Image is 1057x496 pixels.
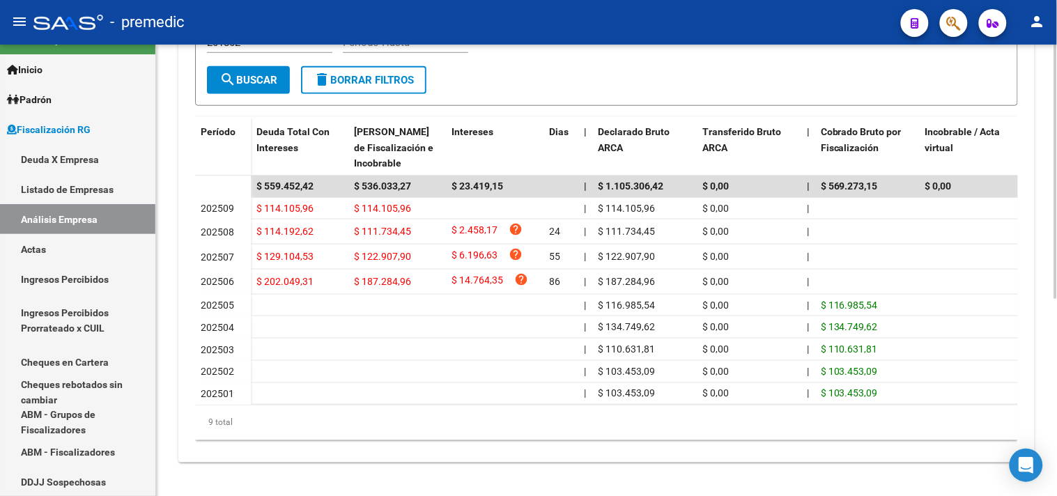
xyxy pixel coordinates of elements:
[549,226,560,237] span: 24
[801,117,815,178] datatable-header-cell: |
[584,180,587,192] span: |
[584,300,586,311] span: |
[201,276,234,287] span: 202506
[314,71,330,88] mat-icon: delete
[821,126,902,153] span: Cobrado Bruto por Fiscalización
[452,247,497,266] span: $ 6.196,63
[598,203,655,214] span: $ 114.105,96
[509,222,523,236] i: help
[821,180,878,192] span: $ 569.273,15
[598,343,655,355] span: $ 110.631,81
[598,126,670,153] span: Declarado Bruto ARCA
[7,122,91,137] span: Fiscalización RG
[702,203,729,214] span: $ 0,00
[807,203,809,214] span: |
[256,276,314,287] span: $ 202.049,31
[256,126,330,153] span: Deuda Total Con Intereses
[821,366,878,377] span: $ 103.453,09
[807,126,810,137] span: |
[584,251,586,262] span: |
[1029,13,1046,30] mat-icon: person
[201,366,234,377] span: 202502
[584,126,587,137] span: |
[702,276,729,287] span: $ 0,00
[201,388,234,399] span: 202501
[543,117,578,178] datatable-header-cell: Dias
[920,117,1024,178] datatable-header-cell: Incobrable / Acta virtual
[219,71,236,88] mat-icon: search
[354,126,433,169] span: [PERSON_NAME] de Fiscalización e Incobrable
[195,117,251,176] datatable-header-cell: Período
[702,343,729,355] span: $ 0,00
[807,276,809,287] span: |
[584,203,586,214] span: |
[201,344,234,355] span: 202503
[110,7,185,38] span: - premedic
[807,366,809,377] span: |
[251,117,348,178] datatable-header-cell: Deuda Total Con Intereses
[354,276,411,287] span: $ 187.284,96
[7,92,52,107] span: Padrón
[807,180,810,192] span: |
[584,226,586,237] span: |
[578,117,592,178] datatable-header-cell: |
[219,74,277,86] span: Buscar
[301,66,426,94] button: Borrar Filtros
[598,251,655,262] span: $ 122.907,90
[584,343,586,355] span: |
[807,388,809,399] span: |
[11,13,28,30] mat-icon: menu
[598,300,655,311] span: $ 116.985,54
[584,321,586,332] span: |
[807,321,809,332] span: |
[821,388,878,399] span: $ 103.453,09
[201,251,234,263] span: 202507
[201,126,236,137] span: Período
[584,388,586,399] span: |
[807,251,809,262] span: |
[821,321,878,332] span: $ 134.749,62
[598,276,655,287] span: $ 187.284,96
[598,226,655,237] span: $ 111.734,45
[697,117,801,178] datatable-header-cell: Transferido Bruto ARCA
[201,322,234,333] span: 202504
[807,226,809,237] span: |
[452,222,497,241] span: $ 2.458,17
[354,226,411,237] span: $ 111.734,45
[195,405,1018,440] div: 9 total
[584,366,586,377] span: |
[815,117,920,178] datatable-header-cell: Cobrado Bruto por Fiscalización
[446,117,543,178] datatable-header-cell: Intereses
[1010,449,1043,482] div: Open Intercom Messenger
[598,366,655,377] span: $ 103.453,09
[807,300,809,311] span: |
[702,226,729,237] span: $ 0,00
[925,126,1001,153] span: Incobrable / Acta virtual
[549,126,569,137] span: Dias
[354,251,411,262] span: $ 122.907,90
[925,180,952,192] span: $ 0,00
[598,388,655,399] span: $ 103.453,09
[584,276,586,287] span: |
[201,203,234,214] span: 202509
[354,180,411,192] span: $ 536.033,27
[549,251,560,262] span: 55
[452,126,493,137] span: Intereses
[821,300,878,311] span: $ 116.985,54
[256,226,314,237] span: $ 114.192,62
[452,180,503,192] span: $ 23.419,15
[201,226,234,238] span: 202508
[598,321,655,332] span: $ 134.749,62
[256,180,314,192] span: $ 559.452,42
[514,272,528,286] i: help
[702,388,729,399] span: $ 0,00
[207,66,290,94] button: Buscar
[598,180,663,192] span: $ 1.105.306,42
[592,117,697,178] datatable-header-cell: Declarado Bruto ARCA
[354,203,411,214] span: $ 114.105,96
[452,272,503,291] span: $ 14.764,35
[807,343,809,355] span: |
[549,276,560,287] span: 86
[348,117,446,178] datatable-header-cell: Deuda Bruta Neto de Fiscalización e Incobrable
[256,251,314,262] span: $ 129.104,53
